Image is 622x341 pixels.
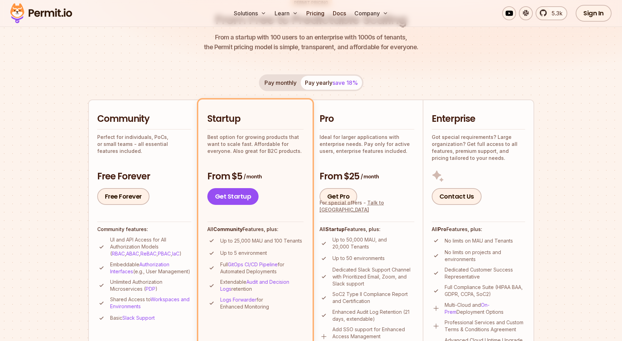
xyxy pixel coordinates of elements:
[320,170,414,183] h3: From $25
[215,11,407,29] h1: From Free to Predictable Scaling
[445,302,525,316] p: Multi-Cloud and Deployment Options
[361,173,379,180] span: / month
[536,6,567,20] a: 5.3k
[320,226,414,233] h4: All Features, plus:
[244,173,262,180] span: / month
[547,9,562,17] span: 5.3k
[432,226,525,233] h4: All Features, plus:
[272,6,301,20] button: Learn
[445,302,490,315] a: On-Prem
[332,255,385,262] p: Up to 50 environments
[126,251,139,257] a: ABAC
[445,319,525,333] p: Professional Services and Custom Terms & Conditions Agreement
[320,188,358,205] a: Get Pro
[140,251,156,257] a: ReBAC
[213,226,243,232] strong: Community
[110,279,191,292] p: Unlimited Authorization Microservices ( )
[122,315,155,321] a: Slack Support
[97,134,191,155] p: Perfect for individuals, PoCs, or small teams - all essential features included.
[438,226,446,232] strong: Pro
[332,291,414,305] p: SoC2 Type II Compliance Report and Certification
[110,236,191,257] p: UI and API Access for All Authorization Models ( , , , , )
[304,6,327,20] a: Pricing
[158,251,171,257] a: PBAC
[445,284,525,298] p: Full Compliance Suite (HIPAA BAA, GDPR, CCPA, SoC2)
[110,261,169,274] a: Authorization Interfaces
[260,76,301,90] button: Pay monthly
[207,170,304,183] h3: From $5
[445,249,525,263] p: No limits on projects and environments
[432,188,482,205] a: Contact Us
[220,261,304,275] p: Full for Automated Deployments
[220,297,256,303] a: Logs Forwarder
[172,251,179,257] a: IaC
[207,188,259,205] a: Get Startup
[220,237,302,244] p: Up to 25,000 MAU and 100 Tenants
[576,5,612,22] a: Sign In
[320,134,414,155] p: Ideal for larger applications with enterprise needs. Pay only for active users, enterprise featur...
[97,170,191,183] h3: Free Forever
[207,134,304,155] p: Best option for growing products that want to scale fast. Affordable for everyone. Also great for...
[432,134,525,162] p: Got special requirements? Large organization? Get full access to all features, premium support, a...
[146,286,155,292] a: PDP
[220,296,304,310] p: for Enhanced Monitoring
[432,113,525,125] h2: Enterprise
[110,261,191,275] p: Embeddable (e.g., User Management)
[445,237,513,244] p: No limits on MAU and Tenants
[325,226,345,232] strong: Startup
[352,6,391,20] button: Company
[7,1,75,25] img: Permit logo
[228,261,278,267] a: GitOps CI/CD Pipeline
[97,226,191,233] h4: Community features:
[220,279,289,292] a: Audit and Decision Logs
[97,113,191,125] h2: Community
[110,314,155,321] p: Basic
[332,266,414,287] p: Dedicated Slack Support Channel with Prioritized Email, Zoom, and Slack support
[112,251,125,257] a: RBAC
[320,199,414,213] div: For special offers -
[110,296,191,310] p: Shared Access to
[320,113,414,125] h2: Pro
[220,250,267,257] p: Up to 5 environment
[204,32,418,52] p: the Permit pricing model is simple, transparent, and affordable for everyone.
[207,226,304,233] h4: All Features, plus:
[204,32,418,42] span: From a startup with 100 users to an enterprise with 1000s of tenants,
[97,188,149,205] a: Free Forever
[207,113,304,125] h2: Startup
[445,266,525,280] p: Dedicated Customer Success Representative
[330,6,349,20] a: Docs
[332,236,414,250] p: Up to 50,000 MAU, and 20,000 Tenants
[231,6,269,20] button: Solutions
[332,309,414,323] p: Enhanced Audit Log Retention (21 days, extendable)
[220,279,304,292] p: Extendable retention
